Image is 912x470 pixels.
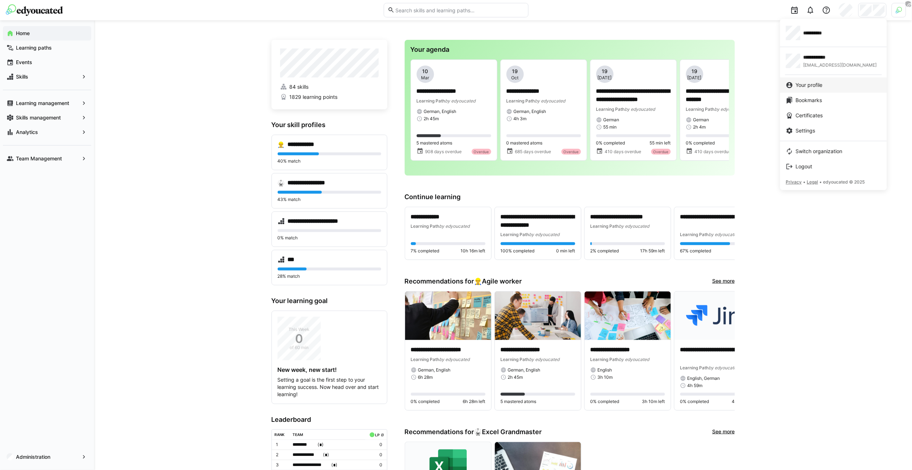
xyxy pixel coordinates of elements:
[803,62,877,68] span: [EMAIL_ADDRESS][DOMAIN_NAME]
[796,163,812,170] span: Logout
[803,179,806,184] span: •
[796,112,823,119] span: Certificates
[796,81,823,88] span: Your profile
[820,179,822,184] span: •
[823,179,865,184] span: edyoucated © 2025
[796,96,822,104] span: Bookmarks
[786,179,802,184] span: Privacy
[796,147,842,155] span: Switch organization
[807,179,818,184] span: Legal
[796,127,815,134] span: Settings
